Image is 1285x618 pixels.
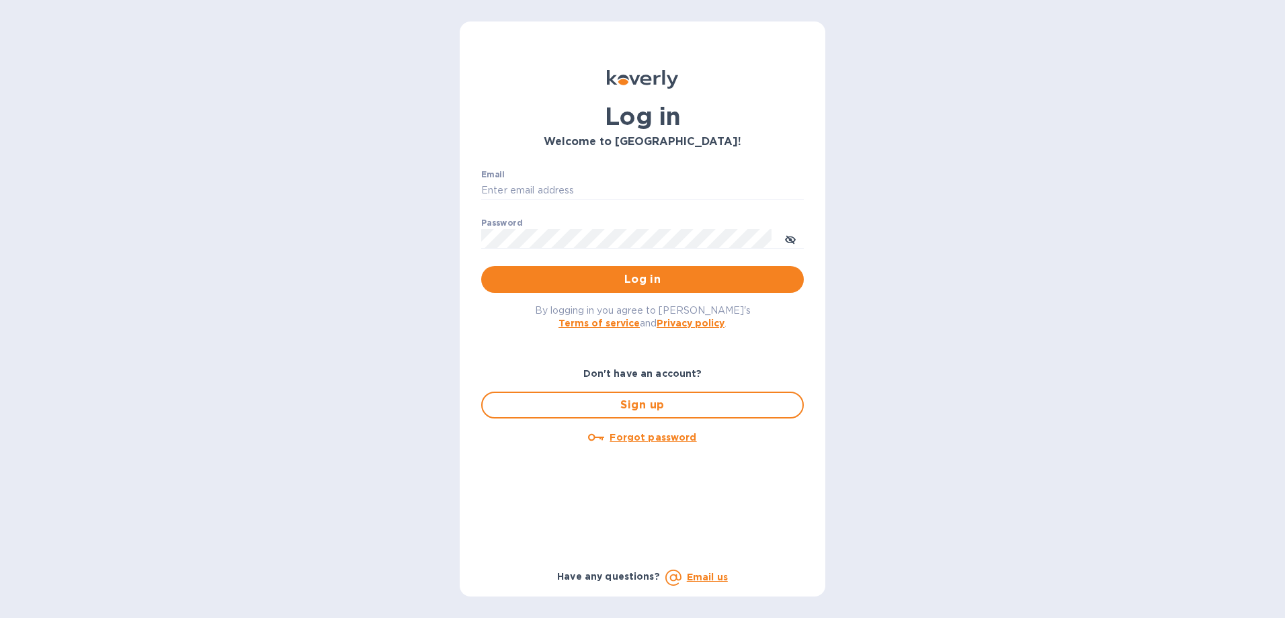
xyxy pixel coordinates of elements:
[492,271,793,288] span: Log in
[535,305,751,328] span: By logging in you agree to [PERSON_NAME]'s and .
[777,225,804,252] button: toggle password visibility
[657,318,724,328] a: Privacy policy
[481,171,505,179] label: Email
[583,368,702,379] b: Don't have an account?
[610,432,696,443] u: Forgot password
[481,266,804,293] button: Log in
[481,136,804,148] h3: Welcome to [GEOGRAPHIC_DATA]!
[493,397,792,413] span: Sign up
[481,102,804,130] h1: Log in
[687,572,728,582] a: Email us
[481,392,804,418] button: Sign up
[558,318,640,328] a: Terms of service
[607,70,678,89] img: Koverly
[481,219,522,227] label: Password
[557,571,660,582] b: Have any questions?
[481,181,804,201] input: Enter email address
